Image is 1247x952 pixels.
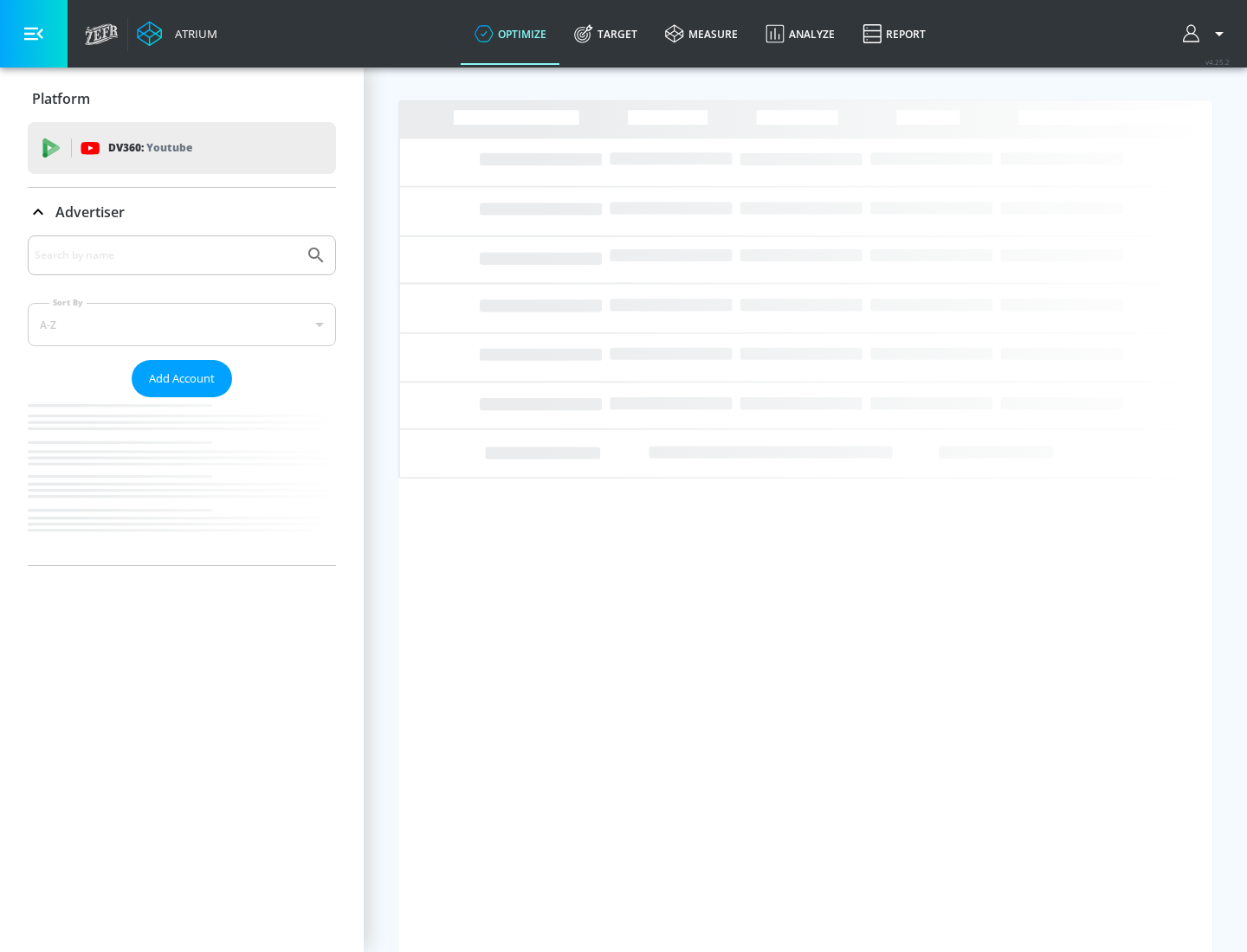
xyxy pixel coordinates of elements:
[752,3,849,65] a: Analyze
[49,297,87,308] label: Sort By
[28,122,336,174] div: DV360: Youtube
[108,138,192,158] p: DV360:
[28,235,336,565] div: Advertiser
[132,360,232,397] button: Add Account
[1205,57,1230,67] span: v 4.25.2
[28,74,336,123] div: Platform
[28,303,336,346] div: A-Z
[149,369,215,389] span: Add Account
[137,21,217,47] a: Atrium
[461,3,560,65] a: optimize
[35,244,297,267] input: Search by name
[146,138,192,157] p: Youtube
[32,89,90,108] p: Platform
[651,3,752,65] a: measure
[168,26,217,42] div: Atrium
[28,397,336,565] nav: list of Advertiser
[55,203,125,222] p: Advertiser
[849,3,940,65] a: Report
[28,188,336,236] div: Advertiser
[560,3,651,65] a: Target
